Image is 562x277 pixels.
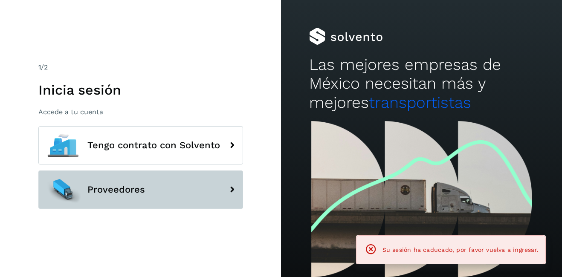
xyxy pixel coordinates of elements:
span: Tengo contrato con Solvento [87,140,220,150]
div: /2 [38,62,243,72]
span: Proveedores [87,185,145,195]
button: Tengo contrato con Solvento [38,126,243,164]
button: Proveedores [38,170,243,209]
p: Accede a tu cuenta [38,108,243,116]
span: transportistas [369,93,471,112]
span: Su sesión ha caducado, por favor vuelva a ingresar. [382,246,539,253]
h1: Inicia sesión [38,82,243,98]
span: 1 [38,63,41,71]
h2: Las mejores empresas de México necesitan más y mejores [309,55,534,112]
